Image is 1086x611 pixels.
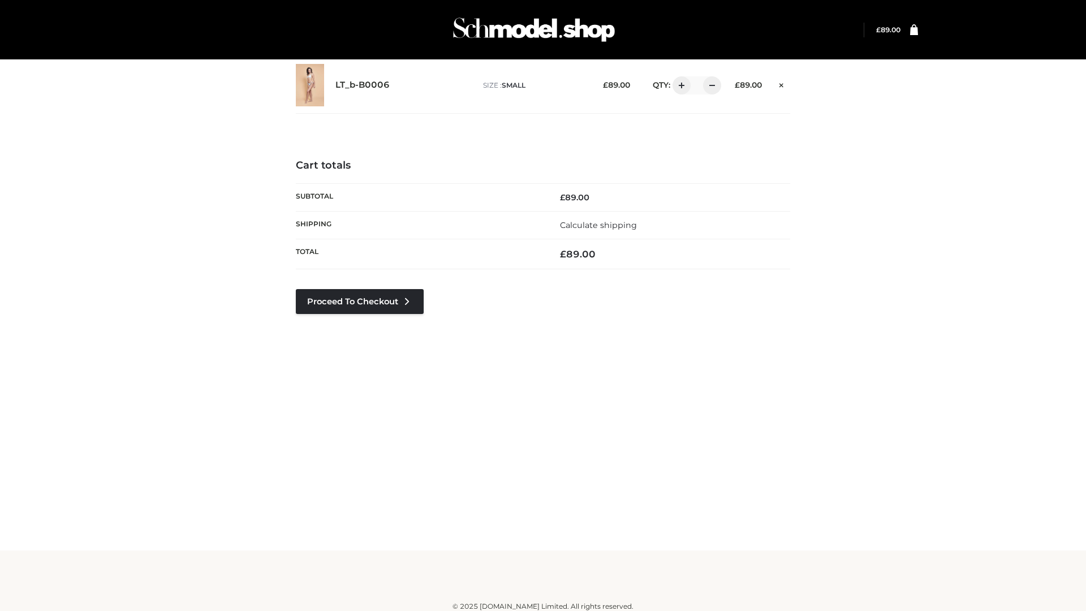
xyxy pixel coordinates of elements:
span: £ [560,192,565,203]
h4: Cart totals [296,160,790,172]
bdi: 89.00 [560,248,596,260]
span: £ [603,80,608,89]
bdi: 89.00 [560,192,589,203]
th: Subtotal [296,183,543,211]
a: Remove this item [773,76,790,91]
span: SMALL [502,81,525,89]
div: QTY: [641,76,717,94]
bdi: 89.00 [876,25,900,34]
span: £ [876,25,881,34]
img: Schmodel Admin 964 [449,7,619,52]
th: Shipping [296,211,543,239]
span: £ [560,248,566,260]
span: £ [735,80,740,89]
a: LT_b-B0006 [335,80,390,91]
p: size : [483,80,585,91]
a: Proceed to Checkout [296,289,424,314]
a: Calculate shipping [560,220,637,230]
bdi: 89.00 [603,80,630,89]
th: Total [296,239,543,269]
bdi: 89.00 [735,80,762,89]
a: £89.00 [876,25,900,34]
